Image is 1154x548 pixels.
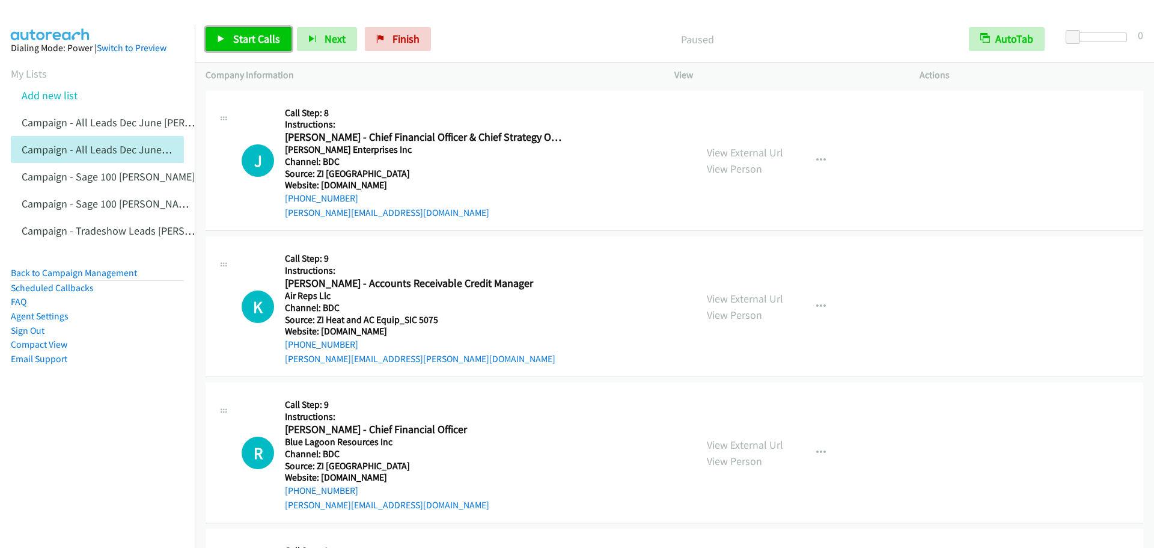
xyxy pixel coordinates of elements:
[22,143,275,156] a: Campaign - All Leads Dec June [PERSON_NAME] Cloned
[285,399,566,411] h5: Call Step: 9
[707,162,762,176] a: View Person
[285,314,566,326] h5: Source: ZI Heat and AC Equip_SIC 5075
[285,302,566,314] h5: Channel: BDC
[11,267,137,279] a: Back to Campaign Management
[22,224,269,238] a: Campaign - Tradeshow Leads [PERSON_NAME] Cloned
[285,156,566,168] h5: Channel: BDC
[285,460,566,472] h5: Source: ZI [GEOGRAPHIC_DATA]
[285,290,566,302] h5: Air Reps Llc
[22,170,195,183] a: Campaign - Sage 100 [PERSON_NAME]
[285,131,566,144] h2: [PERSON_NAME] - Chief Financial Officer & Chief Strategy Officer
[707,146,783,159] a: View External Url
[11,41,184,55] div: Dialing Mode: Power |
[285,207,489,218] a: [PERSON_NAME][EMAIL_ADDRESS][DOMAIN_NAME]
[242,437,274,469] div: The call is yet to be attempted
[285,192,358,204] a: [PHONE_NUMBER]
[707,292,783,306] a: View External Url
[285,448,566,460] h5: Channel: BDC
[22,115,240,129] a: Campaign - All Leads Dec June [PERSON_NAME]
[242,291,274,323] h1: K
[11,67,47,81] a: My Lists
[285,265,566,277] h5: Instructions:
[11,282,94,294] a: Scheduled Callbacks
[11,339,67,350] a: Compact View
[1138,27,1143,43] div: 0
[233,32,280,46] span: Start Calls
[285,168,566,180] h5: Source: ZI [GEOGRAPHIC_DATA]
[11,325,44,336] a: Sign Out
[285,499,489,511] a: [PERSON_NAME][EMAIL_ADDRESS][DOMAIN_NAME]
[242,291,274,323] div: The call is yet to be attempted
[22,88,78,102] a: Add new list
[285,353,555,365] a: [PERSON_NAME][EMAIL_ADDRESS][PERSON_NAME][DOMAIN_NAME]
[285,119,566,131] h5: Instructions:
[285,179,566,191] h5: Website: [DOMAIN_NAME]
[285,485,358,496] a: [PHONE_NUMBER]
[365,27,431,51] a: Finish
[285,411,566,423] h5: Instructions:
[285,436,566,448] h5: Blue Lagoon Resources Inc
[11,296,26,307] a: FAQ
[285,107,566,119] h5: Call Step: 8
[285,423,566,437] h2: [PERSON_NAME] - Chief Financial Officer
[285,144,566,156] h5: [PERSON_NAME] Enterprises Inc
[920,68,1143,82] p: Actions
[285,339,358,350] a: [PHONE_NUMBER]
[242,144,274,177] div: The call is yet to be attempted
[969,27,1045,51] button: AutoTab
[674,68,898,82] p: View
[707,438,783,452] a: View External Url
[285,277,566,291] h2: [PERSON_NAME] - Accounts Receivable Credit Manager
[1072,32,1127,42] div: Delay between calls (in seconds)
[11,353,67,365] a: Email Support
[325,32,346,46] span: Next
[11,310,69,322] a: Agent Settings
[285,325,566,337] h5: Website: [DOMAIN_NAME]
[242,437,274,469] h1: R
[392,32,420,46] span: Finish
[206,68,653,82] p: Company Information
[242,144,274,177] h1: J
[707,454,762,468] a: View Person
[447,31,947,48] p: Paused
[285,472,566,484] h5: Website: [DOMAIN_NAME]
[97,42,166,54] a: Switch to Preview
[707,308,762,322] a: View Person
[22,197,230,211] a: Campaign - Sage 100 [PERSON_NAME] Cloned
[206,27,292,51] a: Start Calls
[285,253,566,265] h5: Call Step: 9
[297,27,357,51] button: Next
